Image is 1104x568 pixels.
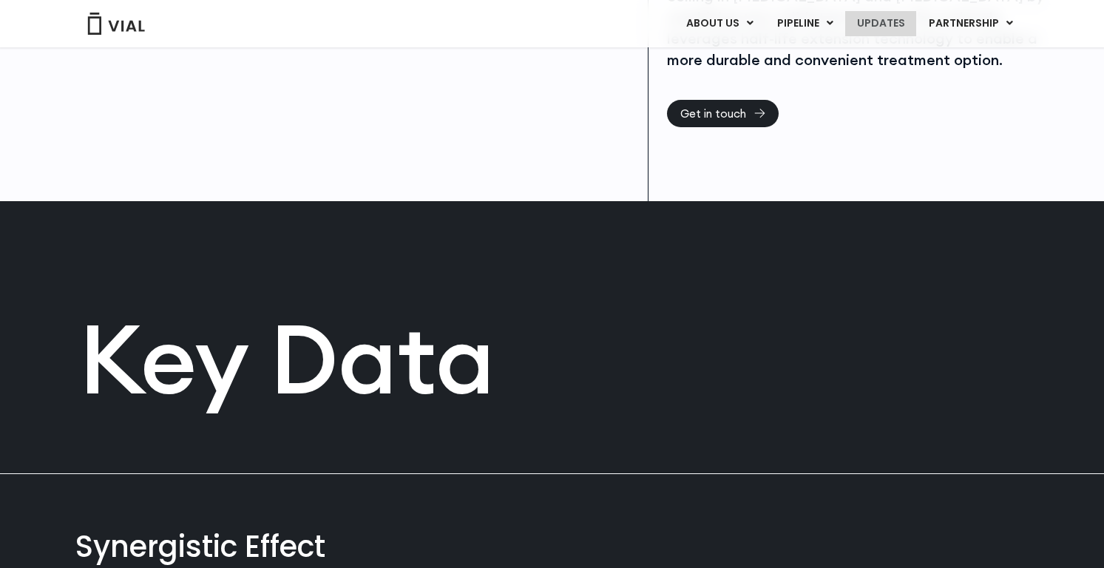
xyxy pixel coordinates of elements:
a: ABOUT USMenu Toggle [674,11,765,36]
a: PARTNERSHIPMenu Toggle [917,11,1025,36]
span: Get in touch [680,108,746,119]
a: PIPELINEMenu Toggle [765,11,844,36]
h2: Key Data [79,311,1026,407]
img: Vial Logo [87,13,146,35]
a: UPDATES [845,11,916,36]
a: Get in touch [667,100,779,127]
div: Synergistic Effect [75,526,1029,568]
